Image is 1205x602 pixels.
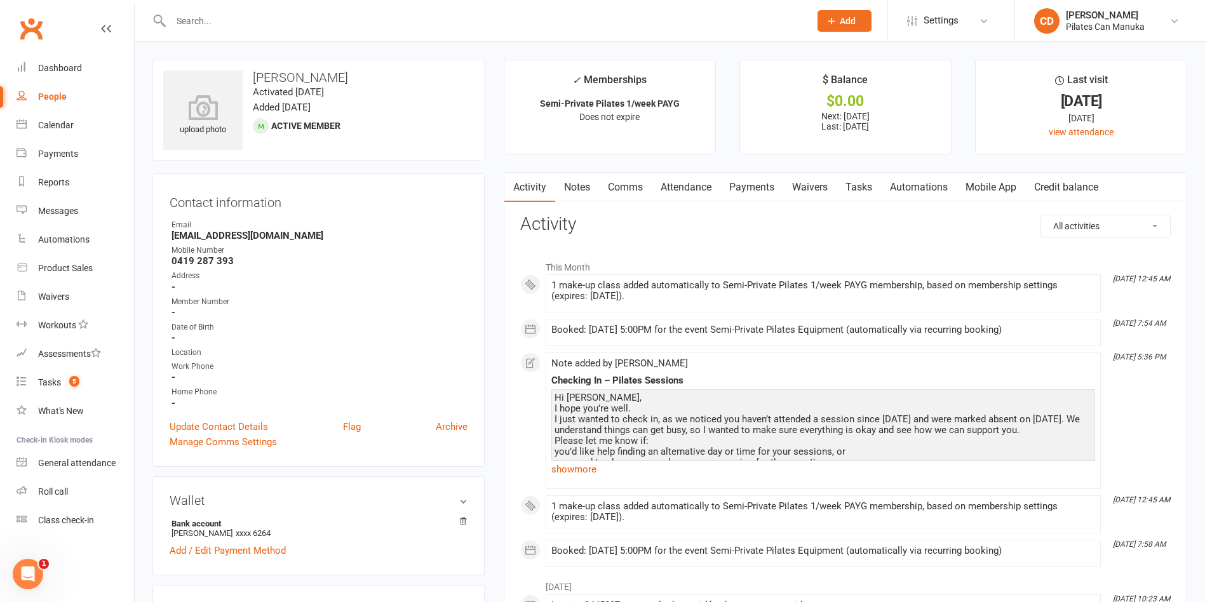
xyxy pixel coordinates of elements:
a: Automations [881,173,957,202]
span: Does not expire [579,112,640,122]
input: Search... [167,12,801,30]
div: Assessments [38,349,101,359]
div: What's New [38,406,84,416]
a: Class kiosk mode [17,506,134,535]
strong: Bank account [172,519,461,528]
span: 5 [69,376,79,387]
a: Waivers [783,173,837,202]
a: Reports [17,168,134,197]
a: Dashboard [17,54,134,83]
iframe: Intercom live chat [13,559,43,589]
div: 1 make-up class added automatically to Semi-Private Pilates 1/week PAYG membership, based on memb... [551,280,1095,302]
div: Memberships [572,72,647,95]
a: Automations [17,225,134,254]
span: Settings [924,6,959,35]
div: $0.00 [751,95,939,108]
i: [DATE] 12:45 AM [1113,274,1170,283]
div: Messages [38,206,78,216]
a: General attendance kiosk mode [17,449,134,478]
strong: - [172,398,468,409]
div: Booked: [DATE] 5:00PM for the event Semi-Private Pilates Equipment (automatically via recurring b... [551,545,1095,556]
strong: - [172,307,468,318]
div: Calendar [38,120,74,130]
a: Messages [17,197,134,225]
div: Tasks [38,377,61,387]
span: xxxx 6264 [236,528,271,538]
div: Roll call [38,486,68,497]
a: Product Sales [17,254,134,283]
a: People [17,83,134,111]
div: Automations [38,234,90,244]
div: Booked: [DATE] 5:00PM for the event Semi-Private Pilates Equipment (automatically via recurring b... [551,324,1095,335]
div: Last visit [1055,72,1108,95]
div: Email [172,219,468,231]
strong: Semi-Private Pilates 1/week PAYG [540,98,680,109]
div: Work Phone [172,361,468,373]
div: Class check-in [38,515,94,525]
a: Tasks [837,173,881,202]
div: Reports [38,177,69,187]
a: Payments [17,140,134,168]
a: Comms [599,173,652,202]
a: Manage Comms Settings [170,434,277,450]
div: Product Sales [38,263,93,273]
div: upload photo [163,95,243,137]
a: Tasks 5 [17,368,134,397]
a: Clubworx [15,13,47,44]
h3: [PERSON_NAME] [163,70,474,84]
a: Roll call [17,478,134,506]
a: Activity [504,173,555,202]
a: Notes [555,173,599,202]
span: 1 [39,559,49,569]
div: Address [172,270,468,282]
a: Flag [343,419,361,434]
div: Checking In – Pilates Sessions [551,375,1095,386]
a: Credit balance [1025,173,1107,202]
div: [PERSON_NAME] [1066,10,1145,21]
a: Add / Edit Payment Method [170,543,286,558]
div: Pilates Can Manuka [1066,21,1145,32]
div: Waivers [38,291,69,302]
li: This Month [520,254,1171,274]
div: CD [1034,8,1060,34]
a: Update Contact Details [170,419,268,434]
div: Home Phone [172,386,468,398]
h3: Contact information [170,191,468,210]
div: Date of Birth [172,321,468,333]
h3: Wallet [170,493,468,507]
a: Workouts [17,311,134,340]
div: Dashboard [38,63,82,73]
time: Added [DATE] [253,102,311,113]
a: Waivers [17,283,134,311]
i: ✓ [572,74,581,86]
i: [DATE] 12:45 AM [1113,495,1170,504]
div: 1 make-up class added automatically to Semi-Private Pilates 1/week PAYG membership, based on memb... [551,501,1095,523]
time: Activated [DATE] [253,86,324,98]
a: Attendance [652,173,720,202]
div: General attendance [38,458,116,468]
strong: 0419 287 393 [172,255,468,267]
div: People [38,91,67,102]
a: Calendar [17,111,134,140]
i: [DATE] 7:58 AM [1113,540,1166,549]
strong: - [172,281,468,293]
div: Workouts [38,320,76,330]
h3: Activity [520,215,1171,234]
div: $ Balance [823,72,868,95]
div: Payments [38,149,78,159]
i: [DATE] 5:36 PM [1113,352,1166,361]
div: Member Number [172,296,468,308]
li: [DATE] [520,573,1171,594]
i: [DATE] 7:54 AM [1113,319,1166,328]
div: [DATE] [987,95,1175,108]
a: Assessments [17,340,134,368]
a: Payments [720,173,783,202]
p: Next: [DATE] Last: [DATE] [751,111,939,131]
button: Add [818,10,872,32]
a: view attendance [1049,127,1114,137]
li: [PERSON_NAME] [170,517,468,540]
strong: [EMAIL_ADDRESS][DOMAIN_NAME] [172,230,468,241]
a: What's New [17,397,134,425]
a: Archive [436,419,468,434]
div: [DATE] [987,111,1175,125]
